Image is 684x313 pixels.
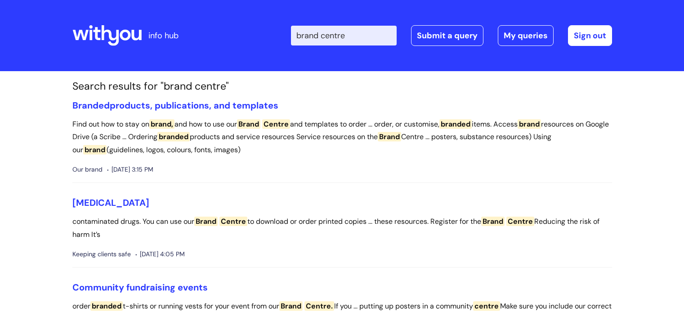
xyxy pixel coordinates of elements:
[219,217,247,226] span: Centre
[83,145,107,154] span: brand
[72,80,612,93] h1: Search results for "brand centre"
[72,215,612,241] p: contaminated drugs. You can use our to download or order printed copies ... these resources. Regi...
[72,197,149,209] a: [MEDICAL_DATA]
[72,281,208,293] a: Community fundraising events
[157,132,190,141] span: branded
[107,164,153,175] span: [DATE] 3:15 PM
[90,301,123,311] span: branded
[148,28,179,43] p: info hub
[304,301,334,311] span: Centre.
[378,132,401,141] span: Brand
[135,249,185,260] span: [DATE] 4:05 PM
[506,217,534,226] span: Centre
[279,301,303,311] span: Brand
[498,25,554,46] a: My queries
[568,25,612,46] a: Sign out
[72,100,278,111] a: Brandedproducts, publications, and templates
[473,301,500,311] span: centre
[262,119,290,129] span: Centre
[72,100,110,111] span: Branded
[72,249,131,260] span: Keeping clients safe
[237,119,260,129] span: Brand
[72,300,612,313] p: order t-shirts or running vests for your event from our If you ... putting up posters in a commun...
[481,217,505,226] span: Brand
[72,164,103,175] span: Our brand
[149,119,174,129] span: brand,
[411,25,483,46] a: Submit a query
[72,118,612,157] p: Find out how to stay on and how to use our and templates to order ... order, or customise, items....
[518,119,541,129] span: brand
[194,217,218,226] span: Brand
[439,119,472,129] span: branded
[291,26,397,45] input: Search
[291,25,612,46] div: | -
